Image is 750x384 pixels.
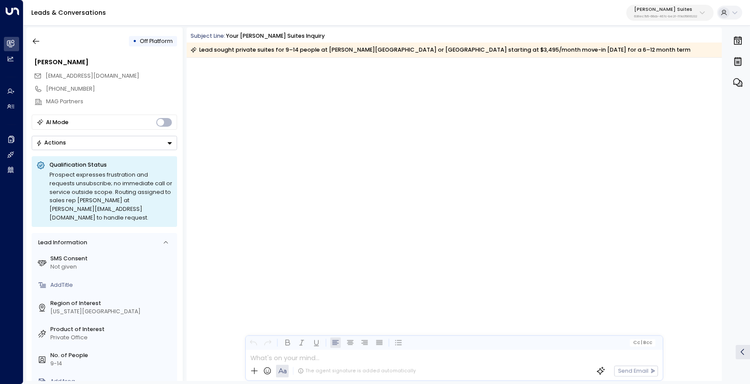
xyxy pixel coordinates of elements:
span: Cc Bcc [633,340,652,345]
div: AddTitle [50,281,174,289]
div: Not given [50,263,174,271]
p: 638ec7b5-66cb-467c-be2f-f19c05816232 [634,15,697,18]
div: Prospect expresses frustration and requests unsubscribe; no immediate call or service outside sco... [49,171,172,222]
div: Your [PERSON_NAME] Suites Inquiry [226,32,325,40]
label: No. of People [50,351,174,360]
button: Redo [263,338,273,348]
p: Qualification Status [49,161,172,169]
div: Lead sought private suites for 9–14 people at [PERSON_NAME][GEOGRAPHIC_DATA] or [GEOGRAPHIC_DATA]... [191,46,691,54]
span: Subject Line: [191,32,225,39]
label: Product of Interest [50,325,174,334]
div: The agent signature is added automatically [298,368,416,374]
label: Region of Interest [50,299,174,308]
button: [PERSON_NAME] Suites638ec7b5-66cb-467c-be2f-f19c05816232 [626,5,714,21]
div: 9-14 [50,360,174,368]
div: [US_STATE][GEOGRAPHIC_DATA] [50,308,174,316]
button: Cc|Bcc [630,339,655,346]
div: MAG Partners [46,98,177,106]
button: Actions [32,136,177,150]
span: dwest@magpartners.com [46,72,139,80]
div: • [133,34,137,48]
div: [PERSON_NAME] [34,58,177,67]
p: [PERSON_NAME] Suites [634,7,697,12]
span: Off Platform [140,37,173,45]
div: [PHONE_NUMBER] [46,85,177,93]
div: Private Office [50,334,174,342]
div: Lead Information [35,239,87,247]
div: Actions [36,139,66,146]
a: Leads & Conversations [31,8,106,17]
button: Undo [248,338,259,348]
span: [EMAIL_ADDRESS][DOMAIN_NAME] [46,72,139,79]
label: SMS Consent [50,255,174,263]
span: | [641,340,642,345]
div: AI Mode [46,118,69,127]
div: Button group with a nested menu [32,136,177,150]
